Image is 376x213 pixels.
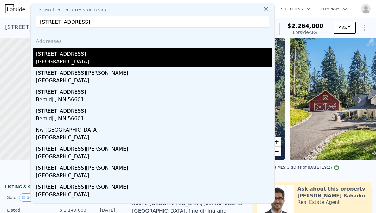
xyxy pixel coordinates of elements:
button: Show Options [358,22,371,34]
input: Enter an address, city, region, neighborhood or zip code [36,16,269,28]
div: [GEOGRAPHIC_DATA] [36,134,272,143]
button: Company [315,3,352,15]
span: − [275,147,279,155]
button: SAVE [334,22,356,34]
div: LISTING & SALE HISTORY [5,185,117,191]
div: [GEOGRAPHIC_DATA] [36,172,272,181]
img: avatar [361,4,371,14]
div: Lotside ARV [287,29,323,35]
div: Ask about this property [297,185,365,193]
span: $ 2,149,000 [60,208,86,213]
span: $2,264,000 [287,22,323,29]
div: Bemidji, MN 56601 [36,96,272,105]
div: Nw [GEOGRAPHIC_DATA] [36,124,272,134]
div: [GEOGRAPHIC_DATA] [36,191,272,200]
span: + [275,138,279,146]
button: View historical data [19,193,35,202]
div: [PERSON_NAME] Bahadur [297,193,366,199]
div: [STREET_ADDRESS] [36,105,272,115]
div: [GEOGRAPHIC_DATA] [36,153,272,162]
div: Bemidji, MN 56601 [36,115,272,124]
div: [STREET_ADDRESS] [36,200,272,210]
div: Sold [7,193,54,202]
div: [STREET_ADDRESS] [36,86,272,96]
button: Solutions [276,3,315,15]
span: Search an address or region [33,6,110,14]
a: Zoom in [272,137,281,147]
div: Addresses [33,33,272,48]
div: [STREET_ADDRESS][PERSON_NAME] [36,67,272,77]
div: [STREET_ADDRESS][PERSON_NAME] [36,143,272,153]
div: [STREET_ADDRESS] , [GEOGRAPHIC_DATA] , WA 98072 [5,23,158,32]
img: NWMLS Logo [334,165,339,170]
div: [STREET_ADDRESS][PERSON_NAME] [36,181,272,191]
div: [STREET_ADDRESS][PERSON_NAME] [36,162,272,172]
img: Lotside [5,4,25,13]
div: [GEOGRAPHIC_DATA] [36,58,272,67]
div: [STREET_ADDRESS] [36,48,272,58]
div: [GEOGRAPHIC_DATA] [36,77,272,86]
div: Real Estate Agent [297,199,340,205]
a: Zoom out [272,147,281,156]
